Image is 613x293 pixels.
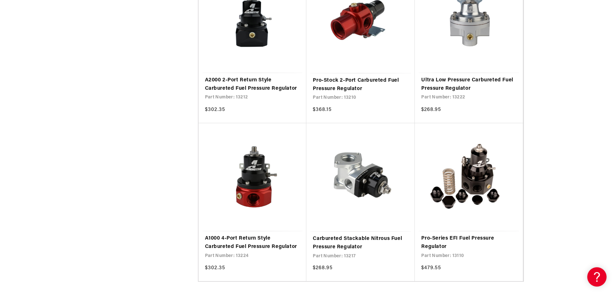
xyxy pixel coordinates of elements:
[421,234,516,251] a: Pro-Series EFI Fuel Pressure Regulator
[421,76,516,93] a: Ultra Low Pressure Carbureted Fuel Pressure Regulator
[205,76,300,93] a: A2000 2-Port Return Style Carbureted Fuel Pressure Regulator
[205,234,300,251] a: A1000 4-Port Return Style Carbureted Fuel Pressure Regulator
[313,77,408,93] a: Pro-Stock 2-Port Carbureted Fuel Pressure Regulator
[313,235,408,251] a: Carbureted Stackable Nitrous Fuel Pressure Regulator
